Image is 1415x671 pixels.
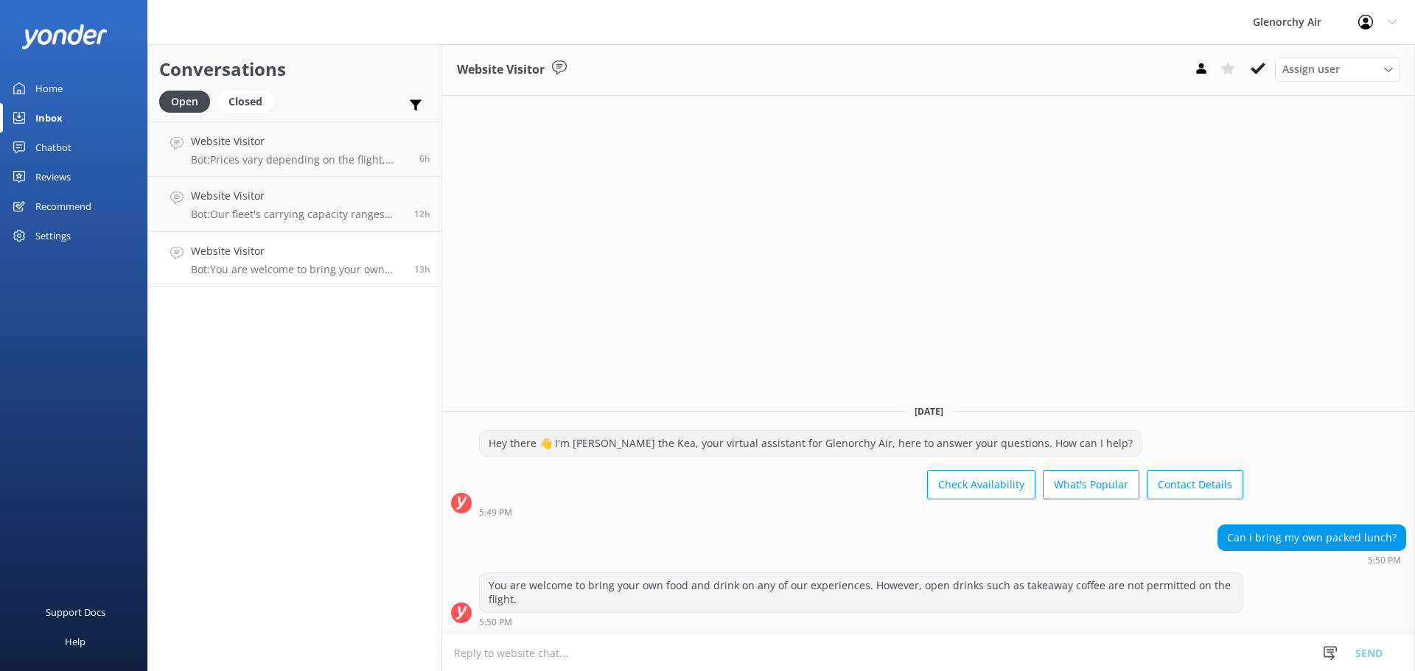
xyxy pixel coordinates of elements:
h4: Website Visitor [191,188,403,204]
div: Support Docs [46,597,105,627]
a: Closed [217,93,281,109]
p: Bot: Prices vary depending on the flight, season, group size, and fare type. For the most up-to-d... [191,153,408,166]
p: Bot: You are welcome to bring your own food and drink on any of our experiences. However, open dr... [191,263,403,276]
div: You are welcome to bring your own food and drink on any of our experiences. However, open drinks ... [480,573,1243,612]
a: Website VisitorBot:Prices vary depending on the flight, season, group size, and fare type. For th... [148,122,441,177]
div: Assign User [1275,57,1400,81]
div: Can i bring my own packed lunch? [1218,525,1405,550]
div: Reviews [35,162,71,192]
h3: Website Visitor [457,60,545,80]
div: Home [35,74,63,103]
h2: Conversations [159,55,430,83]
a: Open [159,93,217,109]
span: 07:25pm 10-Aug-2025 (UTC +12:00) Pacific/Auckland [414,208,430,220]
div: Inbox [35,103,63,133]
p: Bot: Our fleet's carrying capacity ranges from 7 to 13 passengers per aircraft, with a maximum ca... [191,208,403,221]
img: yonder-white-logo.png [22,24,107,49]
strong: 5:49 PM [479,508,512,517]
button: Check Availability [927,470,1035,499]
div: 05:49pm 10-Aug-2025 (UTC +12:00) Pacific/Auckland [479,507,1243,517]
div: Recommend [35,192,91,221]
button: What's Popular [1043,470,1139,499]
div: Chatbot [35,133,71,162]
h4: Website Visitor [191,133,408,150]
div: Open [159,91,210,113]
a: Website VisitorBot:Our fleet's carrying capacity ranges from 7 to 13 passengers per aircraft, wit... [148,177,441,232]
div: 05:50pm 10-Aug-2025 (UTC +12:00) Pacific/Auckland [1217,555,1406,565]
a: Website VisitorBot:You are welcome to bring your own food and drink on any of our experiences. Ho... [148,232,441,287]
span: 12:49am 11-Aug-2025 (UTC +12:00) Pacific/Auckland [419,152,430,165]
span: Assign user [1282,61,1340,77]
div: Hey there 👋 I'm [PERSON_NAME] the Kea, your virtual assistant for Glenorchy Air, here to answer y... [480,431,1142,456]
strong: 5:50 PM [1368,556,1401,565]
button: Contact Details [1147,470,1243,499]
div: 05:50pm 10-Aug-2025 (UTC +12:00) Pacific/Auckland [479,616,1243,627]
span: 05:50pm 10-Aug-2025 (UTC +12:00) Pacific/Auckland [414,263,430,275]
h4: Website Visitor [191,243,403,259]
strong: 5:50 PM [479,618,512,627]
div: Settings [35,221,71,250]
div: Help [65,627,85,656]
div: Closed [217,91,273,113]
span: [DATE] [906,405,952,418]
